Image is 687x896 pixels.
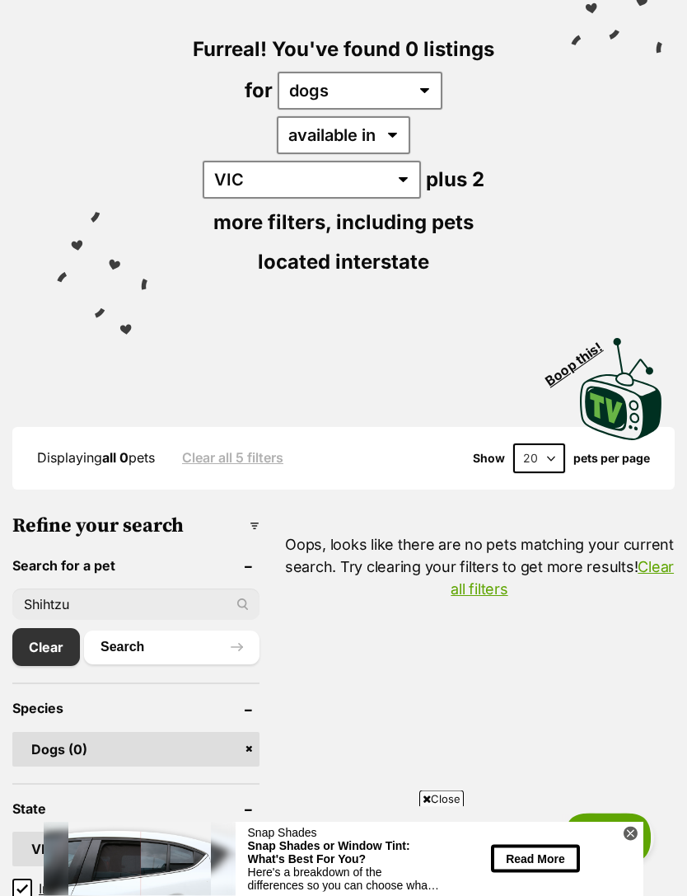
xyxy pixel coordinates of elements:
img: PetRescue TV logo [580,339,662,441]
a: Dogs (0) [12,733,259,767]
span: Close [419,790,464,807]
span: Boop this! [543,330,619,389]
div: Snap Shades [204,4,396,17]
span: plus 2 more filters, [213,168,484,235]
a: Clear all filters [451,559,674,598]
div: Here's a breakdown of the differences so you can choose what fits your family's needs. [204,44,396,70]
button: Search [84,631,259,664]
iframe: Help Scout Beacon - Open [565,814,654,863]
button: Read More [447,23,536,50]
span: including pets located interstate [258,211,474,274]
header: State [12,802,259,817]
header: Search for a pet [12,559,259,574]
a: VIC (0) [12,833,259,867]
span: Displaying pets [37,450,155,467]
div: Snap Shades or Window Tint: What's Best For You? [204,17,396,44]
p: Oops, looks like there are no pets matching your current search. Try clearing your filters to get... [284,534,675,601]
a: Clear [12,629,80,667]
strong: all 0 [102,450,129,467]
span: Furreal! You've found 0 listings for [193,38,494,103]
span: Show [473,453,505,466]
label: pets per page [573,453,650,466]
input: Toby [12,589,259,621]
a: Clear all 5 filters [182,451,283,466]
header: Species [12,701,259,716]
iframe: Advertisement [44,814,643,888]
a: Boop this! [580,324,662,444]
h3: Refine your search [12,515,259,538]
